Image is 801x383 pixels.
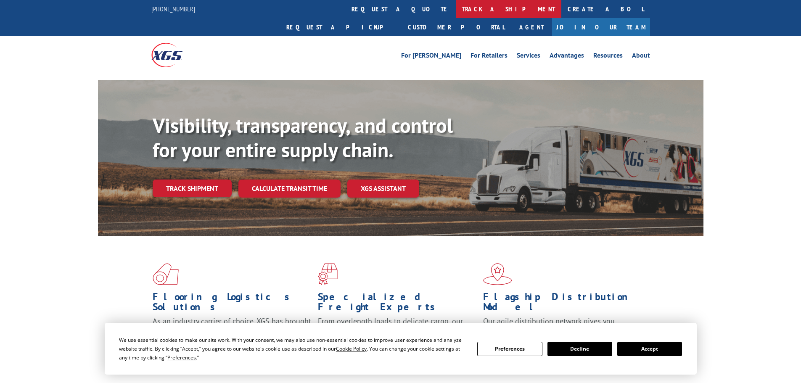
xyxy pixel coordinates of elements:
span: As an industry carrier of choice, XGS has brought innovation and dedication to flooring logistics... [153,316,311,346]
span: Preferences [167,354,196,361]
a: Calculate transit time [238,180,341,198]
p: From overlength loads to delicate cargo, our experienced staff knows the best way to move your fr... [318,316,477,354]
span: Cookie Policy [336,345,367,352]
img: xgs-icon-total-supply-chain-intelligence-red [153,263,179,285]
a: Services [517,52,540,61]
h1: Specialized Freight Experts [318,292,477,316]
img: xgs-icon-focused-on-flooring-red [318,263,338,285]
a: Request a pickup [280,18,402,36]
b: Visibility, transparency, and control for your entire supply chain. [153,112,453,163]
a: [PHONE_NUMBER] [151,5,195,13]
button: Accept [617,342,682,356]
a: XGS ASSISTANT [347,180,419,198]
button: Decline [547,342,612,356]
a: Agent [511,18,552,36]
button: Preferences [477,342,542,356]
div: We use essential cookies to make our site work. With your consent, we may also use non-essential ... [119,335,467,362]
div: Cookie Consent Prompt [105,323,697,375]
a: Track shipment [153,180,232,197]
a: Resources [593,52,623,61]
h1: Flagship Distribution Model [483,292,642,316]
a: About [632,52,650,61]
a: For Retailers [471,52,508,61]
img: xgs-icon-flagship-distribution-model-red [483,263,512,285]
span: Our agile distribution network gives you nationwide inventory management on demand. [483,316,638,336]
a: For [PERSON_NAME] [401,52,461,61]
a: Join Our Team [552,18,650,36]
a: Customer Portal [402,18,511,36]
h1: Flooring Logistics Solutions [153,292,312,316]
a: Advantages [550,52,584,61]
